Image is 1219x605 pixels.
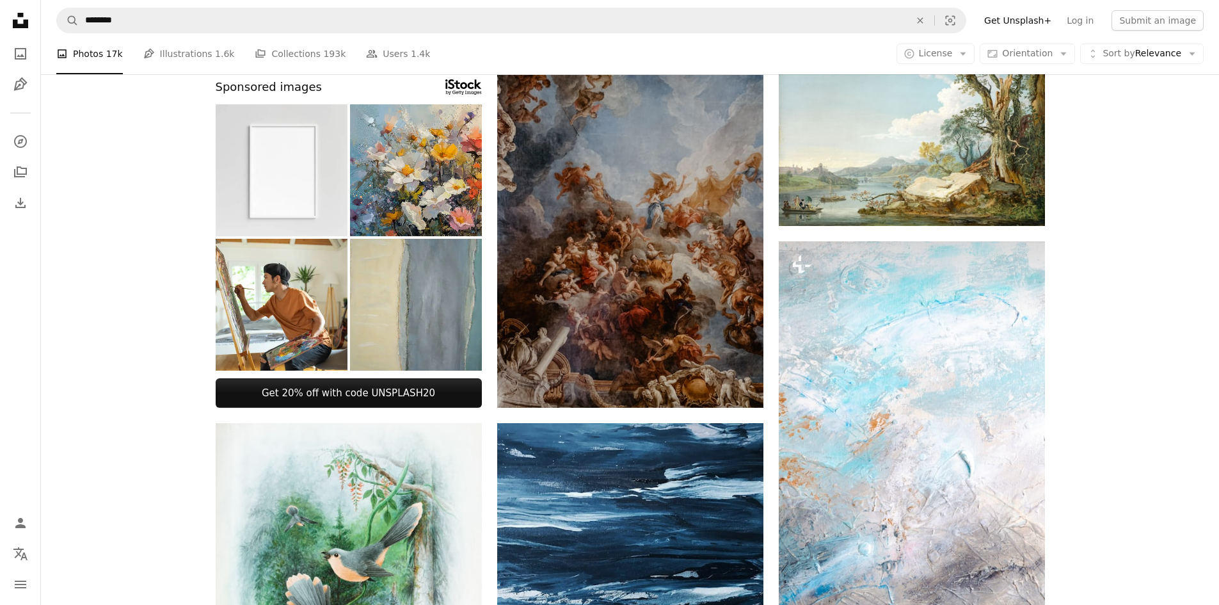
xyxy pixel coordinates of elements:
[8,8,33,36] a: Home — Unsplash
[779,118,1045,130] a: a painting of people in a boat on a river
[779,435,1045,446] a: an abstract painting with blue and white colors
[143,33,235,74] a: Illustrations 1.6k
[8,41,33,67] a: Photos
[935,8,966,33] button: Visual search
[255,33,346,74] a: Collections 193k
[216,104,347,236] img: Empty white photo frame template hanging on the wall
[1103,48,1135,58] span: Sort by
[497,75,763,408] img: a painting on the ceiling of a building
[216,78,322,97] span: Sponsored images
[366,33,430,74] a: Users 1.4k
[323,47,346,61] span: 193k
[350,239,482,371] img: Abstract painted acrylic with shades of yellow, blue and green on canvas background
[497,550,763,561] a: abstract painting
[1059,10,1101,31] a: Log in
[497,235,763,246] a: a painting on the ceiling of a building
[8,190,33,216] a: Download History
[896,44,975,64] button: License
[216,378,482,408] a: Get 20% off with code UNSPLASH20
[411,47,430,61] span: 1.4k
[1111,10,1204,31] button: Submit an image
[906,8,934,33] button: Clear
[1103,47,1181,60] span: Relevance
[350,104,482,236] img: Abstract colorful oil, acrylic painting of spring flower. Hand painted brush stroke on canvas. Il...
[8,159,33,185] a: Collections
[57,8,79,33] button: Search Unsplash
[8,72,33,97] a: Illustrations
[976,10,1059,31] a: Get Unsplash+
[56,8,966,33] form: Find visuals sitewide
[8,129,33,154] a: Explore
[779,24,1045,226] img: a painting of people in a boat on a river
[980,44,1075,64] button: Orientation
[8,572,33,597] button: Menu
[919,48,953,58] span: License
[8,510,33,536] a: Log in / Sign up
[8,541,33,567] button: Language
[216,585,482,596] a: black and brown bird on tree branch painting
[216,239,347,371] img: Japanese man spending weekend morning painting in his bedroom at home
[215,47,234,61] span: 1.6k
[1080,44,1204,64] button: Sort byRelevance
[1002,48,1053,58] span: Orientation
